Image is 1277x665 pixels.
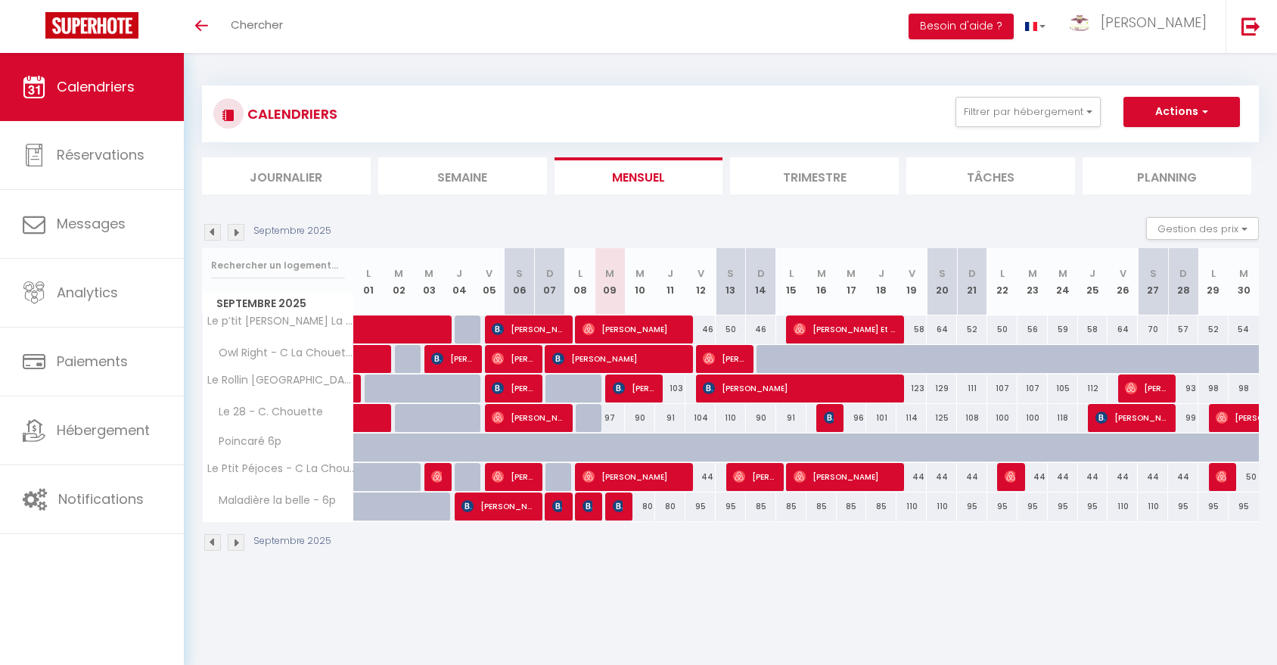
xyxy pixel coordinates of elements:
span: Le Ptit Péjoces - C La Chouette [205,463,356,474]
th: 16 [806,248,837,315]
span: [PERSON_NAME] [492,344,533,373]
div: 125 [927,404,957,432]
abbr: L [366,266,371,281]
abbr: J [878,266,884,281]
div: 95 [1168,493,1198,521]
span: [PERSON_NAME] [583,462,686,491]
div: 70 [1138,315,1168,343]
span: Marine DEROUSSENT [583,492,593,521]
div: 95 [1018,493,1048,521]
div: 95 [685,493,716,521]
span: [PERSON_NAME] [1095,403,1168,432]
th: 09 [595,248,626,315]
span: [PERSON_NAME] [492,403,564,432]
abbr: V [909,266,915,281]
button: Besoin d'aide ? [909,14,1014,39]
div: 103 [655,374,685,402]
div: 118 [1048,404,1078,432]
div: 112 [1078,374,1108,402]
div: 44 [1138,463,1168,491]
p: Septembre 2025 [253,224,331,238]
abbr: V [486,266,492,281]
button: Gestion des prix [1146,217,1259,240]
span: Septembre 2025 [203,293,353,315]
div: 105 [1048,374,1078,402]
abbr: J [456,266,462,281]
span: [PERSON_NAME] [492,462,533,491]
abbr: M [394,266,403,281]
div: 56 [1018,315,1048,343]
th: 17 [837,248,867,315]
th: 12 [685,248,716,315]
div: 80 [655,493,685,521]
th: 18 [866,248,896,315]
abbr: L [578,266,583,281]
span: Maladière la belle - 6p [205,493,340,509]
span: [PERSON_NAME] [703,344,744,373]
div: 123 [896,374,927,402]
div: 110 [1138,493,1168,521]
span: Messages [57,214,126,233]
div: 129 [927,374,957,402]
input: Rechercher un logement... [211,252,345,279]
button: Filtrer par hébergement [955,97,1101,127]
div: 52 [957,315,987,343]
div: 85 [866,493,896,521]
span: [PERSON_NAME] [613,374,654,402]
span: [PERSON_NAME] [552,492,563,521]
abbr: J [667,266,673,281]
div: 111 [957,374,987,402]
li: Planning [1083,157,1251,194]
div: 99 [1168,404,1198,432]
th: 29 [1198,248,1229,315]
div: 44 [685,463,716,491]
th: 05 [474,248,505,315]
abbr: J [1089,266,1095,281]
div: 98 [1198,374,1229,402]
span: [PERSON_NAME] [461,492,534,521]
div: 95 [1048,493,1078,521]
abbr: L [1211,266,1216,281]
span: [PERSON_NAME] [1101,13,1207,32]
div: 64 [927,315,957,343]
th: 27 [1138,248,1168,315]
span: Le Rollin [GEOGRAPHIC_DATA]-[GEOGRAPHIC_DATA] [205,374,356,386]
div: 44 [1108,463,1138,491]
span: Paiements [57,352,128,371]
abbr: M [424,266,433,281]
th: 21 [957,248,987,315]
span: Le 28 - C. Chouette [205,404,327,421]
abbr: M [1028,266,1037,281]
div: 59 [1048,315,1078,343]
div: 95 [1229,493,1259,521]
abbr: L [789,266,794,281]
div: 90 [625,404,655,432]
span: [PERSON_NAME] [492,315,564,343]
span: [PERSON_NAME] Et [PERSON_NAME] Bureau [794,315,897,343]
div: 107 [1018,374,1048,402]
abbr: S [939,266,946,281]
div: 91 [776,404,806,432]
div: 54 [1229,315,1259,343]
th: 04 [444,248,474,315]
li: Mensuel [555,157,723,194]
th: 10 [625,248,655,315]
div: 85 [776,493,806,521]
abbr: D [1179,266,1187,281]
span: Poincaré 6p [205,433,285,450]
th: 28 [1168,248,1198,315]
th: 24 [1048,248,1078,315]
th: 13 [716,248,746,315]
th: 01 [354,248,384,315]
li: Semaine [378,157,547,194]
span: [PERSON_NAME] [613,492,623,521]
abbr: M [1239,266,1248,281]
th: 03 [414,248,444,315]
abbr: M [817,266,826,281]
div: 50 [987,315,1018,343]
li: Trimestre [730,157,899,194]
span: Le p’tit [PERSON_NAME] La Chouette [205,315,356,327]
div: 110 [716,404,746,432]
span: Hébergement [57,421,150,440]
div: 95 [1198,493,1229,521]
